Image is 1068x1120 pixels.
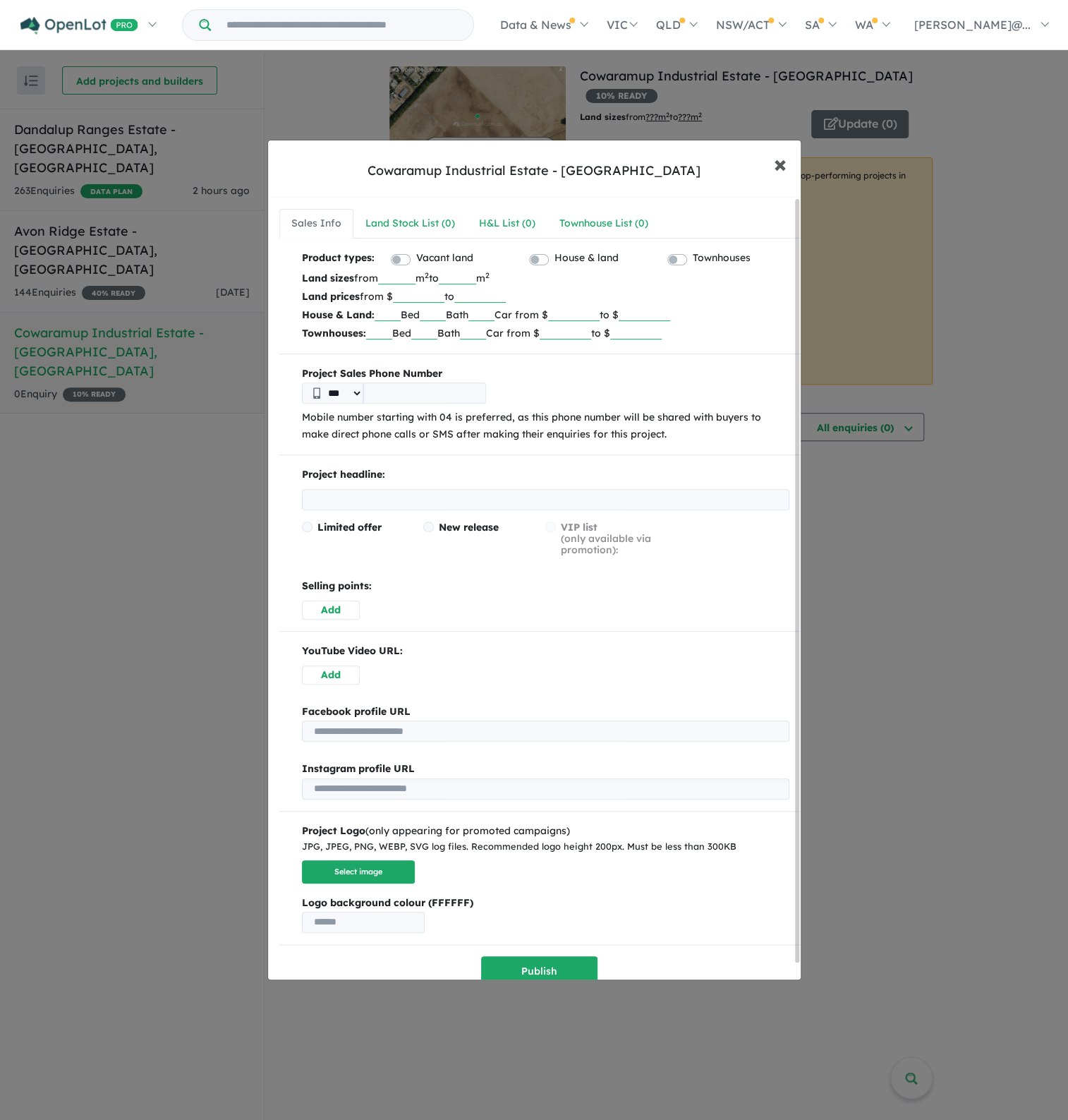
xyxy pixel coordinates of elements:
button: Add [302,601,360,620]
button: Select image [302,860,415,884]
b: House & Land: [302,308,375,321]
b: Project Logo [302,824,365,837]
div: H&L List ( 0 ) [479,215,535,232]
div: JPG, JPEG, PNG, WEBP, SVG log files. Recommended logo height 200px. Must be less than 300KB [302,839,789,855]
b: Instagram profile URL [302,762,415,775]
div: Cowaramup Industrial Estate - [GEOGRAPHIC_DATA] [368,162,700,180]
sup: 2 [485,270,490,280]
div: (only appearing for promoted campaigns) [302,823,789,840]
img: Openlot PRO Logo White [20,17,138,35]
span: [PERSON_NAME]@... [914,18,1031,32]
label: Townhouses [693,250,751,267]
button: Add [302,666,360,685]
p: Project headline: [302,466,789,483]
div: Townhouse List ( 0 ) [559,215,648,232]
p: Bed Bath Car from $ to $ [302,324,789,342]
b: Project Sales Phone Number [302,366,789,383]
p: Mobile number starting with 04 is preferred, as this phone number will be shared with buyers to m... [302,409,789,443]
b: Product types: [302,250,375,269]
label: House & land [554,250,619,267]
p: Selling points: [302,578,789,595]
span: × [774,148,787,179]
img: Phone icon [313,387,320,399]
b: Land prices [302,290,360,303]
p: from $ to [302,287,789,306]
p: from m to m [302,269,789,287]
b: Logo background colour (FFFFFF) [302,895,789,912]
button: Publish [481,956,597,987]
b: Land sizes [302,272,354,284]
span: New release [439,521,499,534]
b: Townhouses: [302,327,366,339]
p: Bed Bath Car from $ to $ [302,306,789,324]
span: Limited offer [317,521,382,534]
div: Sales Info [291,215,341,232]
input: Try estate name, suburb, builder or developer [214,10,471,40]
p: YouTube Video URL: [302,643,789,660]
sup: 2 [425,270,429,280]
div: Land Stock List ( 0 ) [365,215,455,232]
b: Facebook profile URL [302,705,411,718]
label: Vacant land [416,250,473,267]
